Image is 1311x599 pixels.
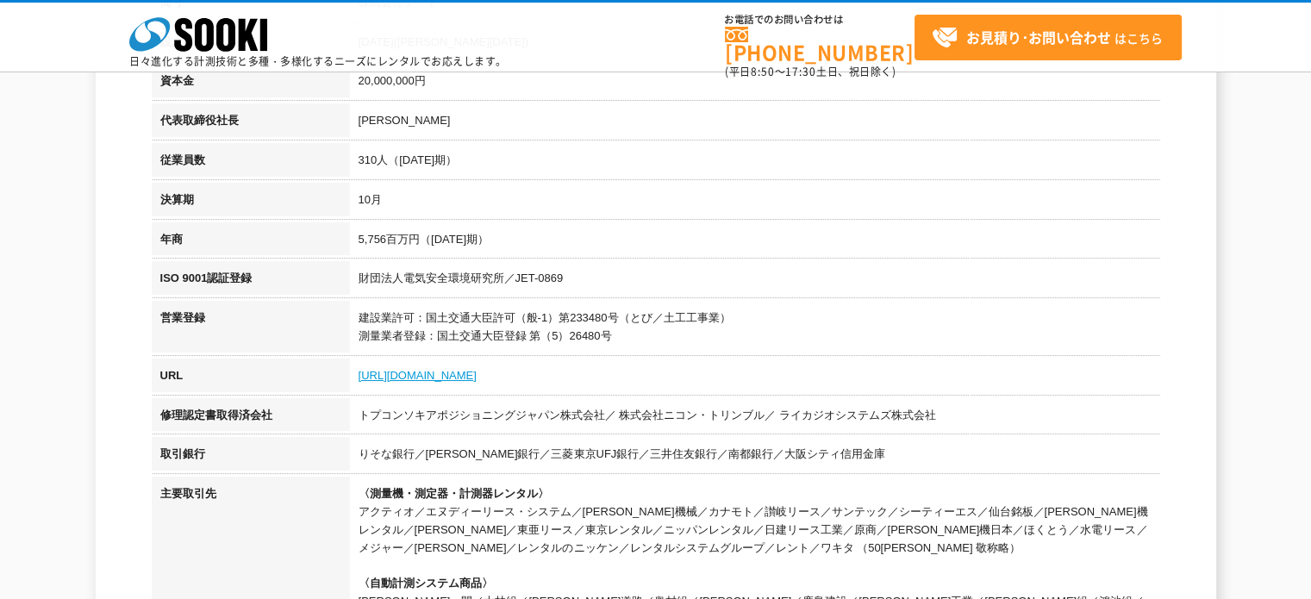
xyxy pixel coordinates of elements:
[725,64,896,79] span: (平日 ～ 土日、祝日除く)
[152,398,350,438] th: 修理認定書取得済会社
[785,64,816,79] span: 17:30
[350,301,1160,359] td: 建設業許可：国土交通大臣許可（般-1）第233480号（とび／土工工事業） 測量業者登録：国土交通大臣登録 第（5）26480号
[725,15,915,25] span: お電話でのお問い合わせは
[359,577,493,590] span: 〈自動計測システム商品〉
[359,369,477,382] a: [URL][DOMAIN_NAME]
[152,222,350,262] th: 年商
[152,103,350,143] th: 代表取締役社長
[350,64,1160,103] td: 20,000,000円
[152,183,350,222] th: 決算期
[152,143,350,183] th: 従業員数
[152,64,350,103] th: 資本金
[350,261,1160,301] td: 財団法人電気安全環境研究所／JET-0869
[932,25,1163,51] span: はこちら
[966,27,1111,47] strong: お見積り･お問い合わせ
[915,15,1182,60] a: お見積り･お問い合わせはこちら
[152,301,350,359] th: 営業登録
[725,27,915,62] a: [PHONE_NUMBER]
[350,437,1160,477] td: りそな銀行／[PERSON_NAME]銀行／三菱東京UFJ銀行／三井住友銀行／南都銀行／大阪シティ信用金庫
[350,143,1160,183] td: 310人（[DATE]期）
[350,103,1160,143] td: [PERSON_NAME]
[152,359,350,398] th: URL
[350,222,1160,262] td: 5,756百万円（[DATE]期）
[350,398,1160,438] td: トプコンソキアポジショニングジャパン株式会社／ 株式会社ニコン・トリンブル／ ライカジオシステムズ株式会社
[129,56,507,66] p: 日々進化する計測技術と多種・多様化するニーズにレンタルでお応えします。
[350,183,1160,222] td: 10月
[751,64,775,79] span: 8:50
[152,437,350,477] th: 取引銀行
[152,261,350,301] th: ISO 9001認証登録
[359,487,549,500] span: 〈測量機・測定器・計測器レンタル〉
